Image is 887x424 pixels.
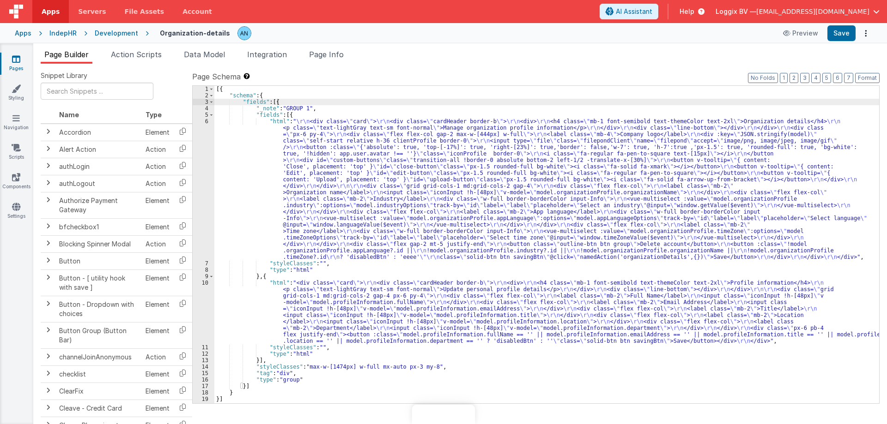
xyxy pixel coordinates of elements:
[309,50,344,59] span: Page Info
[833,73,842,83] button: 6
[78,7,106,16] span: Servers
[756,7,869,16] span: [EMAIL_ADDRESS][DOMAIN_NAME]
[55,365,142,382] td: checklist
[616,7,652,16] span: AI Assistant
[160,30,230,36] h4: Organization-details
[142,322,173,348] td: Element
[247,50,287,59] span: Integration
[142,218,173,235] td: Element
[44,50,89,59] span: Page Builder
[855,73,880,83] button: Format
[146,111,162,119] span: Type
[193,273,214,280] div: 9
[193,357,214,364] div: 13
[42,7,60,16] span: Apps
[193,92,214,99] div: 2
[55,218,142,235] td: bfcheckbox1
[790,73,798,83] button: 2
[192,71,241,82] span: Page Schema
[193,383,214,389] div: 17
[55,158,142,175] td: authLogin
[412,405,475,424] iframe: Marker.io feedback button
[193,344,214,351] div: 11
[142,400,173,417] td: Element
[59,111,79,119] span: Name
[238,27,251,40] img: f1d78738b441ccf0e1fcb79415a71bae
[142,192,173,218] td: Element
[55,175,142,192] td: authLogout
[811,73,820,83] button: 4
[125,7,164,16] span: File Assets
[142,348,173,365] td: Action
[55,235,142,252] td: Blocking Spinner Modal
[142,382,173,400] td: Element
[193,396,214,402] div: 19
[55,400,142,417] td: Cleave - Credit Card
[193,86,214,92] div: 1
[142,365,173,382] td: Element
[193,351,214,357] div: 12
[111,50,162,59] span: Action Scripts
[142,124,173,141] td: Element
[193,260,214,267] div: 7
[142,158,173,175] td: Action
[55,382,142,400] td: ClearFix
[716,7,880,16] button: Loggix BV — [EMAIL_ADDRESS][DOMAIN_NAME]
[55,124,142,141] td: Accordion
[95,29,138,38] div: Development
[822,73,831,83] button: 5
[142,269,173,296] td: Element
[184,50,225,59] span: Data Model
[142,235,173,252] td: Action
[41,83,153,100] input: Search Snippets ...
[193,112,214,118] div: 5
[193,280,214,344] div: 10
[859,27,872,40] button: Options
[15,29,31,38] div: Apps
[780,73,788,83] button: 1
[680,7,694,16] span: Help
[55,252,142,269] td: Button
[827,25,856,41] button: Save
[193,370,214,376] div: 15
[142,296,173,322] td: Element
[55,296,142,322] td: Button - Dropdown with choices
[778,26,824,41] button: Preview
[41,71,87,80] span: Snippet Library
[748,73,778,83] button: No Folds
[600,4,658,19] button: AI Assistant
[55,322,142,348] td: Button Group (Button Bar)
[55,348,142,365] td: channelJoinAnonymous
[716,7,756,16] span: Loggix BV —
[193,376,214,383] div: 16
[55,269,142,296] td: Button - [ utility hook with save ]
[193,105,214,112] div: 4
[193,267,214,273] div: 8
[800,73,809,83] button: 3
[193,118,214,260] div: 6
[193,99,214,105] div: 3
[844,73,853,83] button: 7
[193,364,214,370] div: 14
[193,389,214,396] div: 18
[142,175,173,192] td: Action
[142,252,173,269] td: Element
[55,141,142,158] td: Alert Action
[49,29,77,38] div: IndepHR
[55,192,142,218] td: Authorize Payment Gateway
[142,141,173,158] td: Action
